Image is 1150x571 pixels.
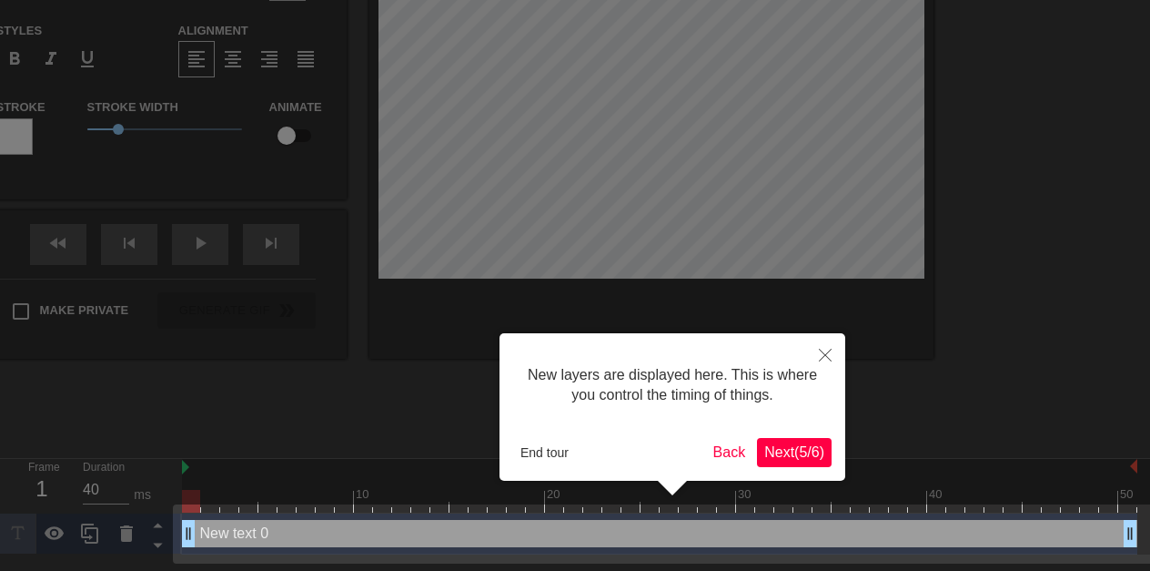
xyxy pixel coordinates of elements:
div: New layers are displayed here. This is where you control the timing of things. [513,347,832,424]
button: Next [757,438,832,467]
button: Close [805,333,845,375]
span: Next ( 5 / 6 ) [764,444,824,460]
button: End tour [513,439,576,466]
button: Back [706,438,753,467]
